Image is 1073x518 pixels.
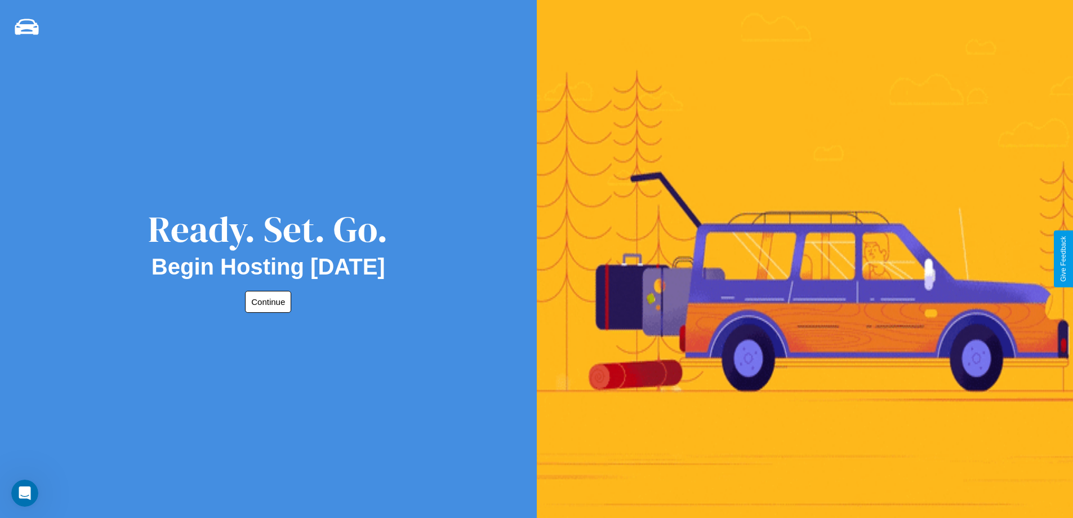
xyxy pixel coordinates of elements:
div: Give Feedback [1059,236,1067,282]
button: Continue [245,291,291,313]
div: Ready. Set. Go. [148,204,388,254]
iframe: Intercom live chat [11,480,38,507]
h2: Begin Hosting [DATE] [152,254,385,280]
